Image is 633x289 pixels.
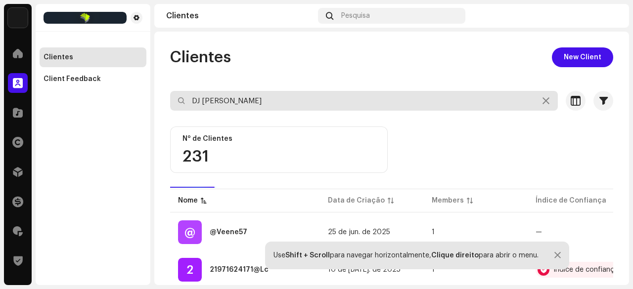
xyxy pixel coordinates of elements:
span: 1 [432,229,435,236]
strong: Shift + Scroll [285,252,330,259]
div: 2 [178,258,202,282]
span: Pesquisa [341,12,370,20]
div: Clientes [166,12,314,20]
span: New Client [564,47,601,67]
span: 25 de jun. de 2025 [328,229,390,236]
div: Members [432,196,464,206]
span: 10 de jul. de 2025 [328,266,401,273]
div: Data de Criação [328,196,385,206]
div: @Veene57 [210,229,247,236]
button: New Client [552,47,613,67]
div: 21971624171@Lc [210,266,269,273]
re-m-nav-item: Clientes [40,47,146,67]
div: Nome [178,196,198,206]
div: Client Feedback [44,75,101,83]
img: 8e39a92f-6217-4997-acbe-e0aa9e7f9449 [44,12,127,24]
span: 1 [432,266,435,273]
span: Clientes [170,47,231,67]
img: 7b092bcd-1f7b-44aa-9736-f4bc5021b2f1 [601,8,617,24]
re-o-card-value: N° de Clientes [170,126,388,173]
img: 71bf27a5-dd94-4d93-852c-61362381b7db [8,8,28,28]
div: Clientes [44,53,73,61]
div: Use para navegar horizontalmente, para abrir o menu. [273,251,539,259]
input: Pesquisa [170,91,558,111]
div: N° de Clientes [182,135,375,143]
re-m-nav-item: Client Feedback [40,69,146,89]
strong: Clique direito [431,252,479,259]
div: @ [178,220,202,244]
